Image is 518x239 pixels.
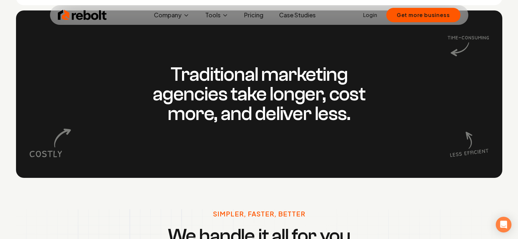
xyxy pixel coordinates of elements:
button: Get more business [386,8,460,22]
button: Tools [200,9,234,22]
a: Pricing [239,9,269,22]
button: Company [149,9,195,22]
a: Login [363,11,377,19]
a: Case Studies [274,9,321,22]
div: Open Intercom Messenger [496,217,511,232]
p: Simpler, Faster, Better [213,209,305,218]
h3: Traditional marketing agencies take longer, cost more, and deliver less. [134,65,385,124]
img: Rebolt Logo [58,9,107,22]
